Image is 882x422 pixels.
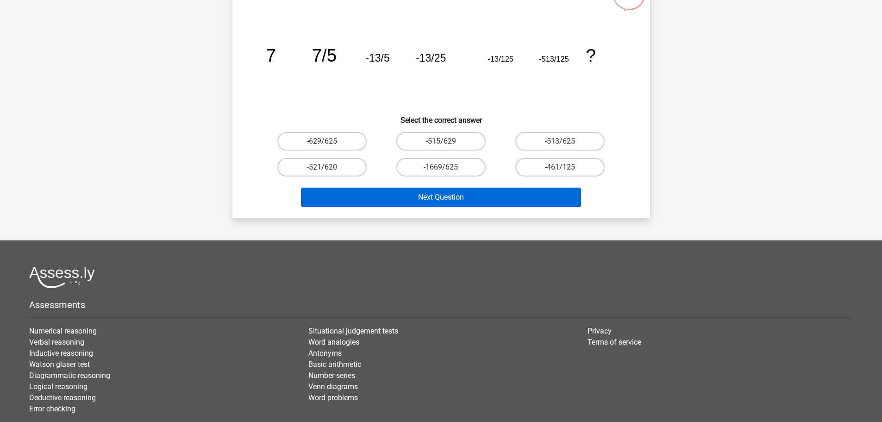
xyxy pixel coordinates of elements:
img: Assessly logo [29,266,95,288]
tspan: ? [586,45,595,65]
a: Numerical reasoning [29,327,97,335]
a: Word problems [308,393,358,402]
label: -515/629 [396,132,486,151]
a: Word analogies [308,338,359,346]
a: Situational judgement tests [308,327,398,335]
tspan: 7/5 [312,45,336,65]
tspan: -513/125 [538,55,569,63]
label: -513/625 [515,132,605,151]
tspan: -13/125 [488,55,513,63]
h5: Assessments [29,299,853,310]
tspan: -13/5 [365,52,389,64]
a: Privacy [588,327,612,335]
a: Basic arithmetic [308,360,361,369]
a: Deductive reasoning [29,393,96,402]
a: Number series [308,371,355,380]
label: -461/125 [515,158,605,176]
a: Watson glaser test [29,360,90,369]
label: -629/625 [277,132,367,151]
a: Error checking [29,404,75,413]
button: Next Question [301,188,581,207]
a: Inductive reasoning [29,349,93,358]
label: -521/620 [277,158,367,176]
a: Terms of service [588,338,641,346]
a: Antonyms [308,349,342,358]
tspan: 7 [266,45,275,65]
a: Diagrammatic reasoning [29,371,110,380]
h6: Select the correct answer [247,108,635,125]
label: -1669/625 [396,158,486,176]
a: Venn diagrams [308,382,358,391]
tspan: -13/25 [416,52,446,64]
a: Verbal reasoning [29,338,84,346]
a: Logical reasoning [29,382,88,391]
